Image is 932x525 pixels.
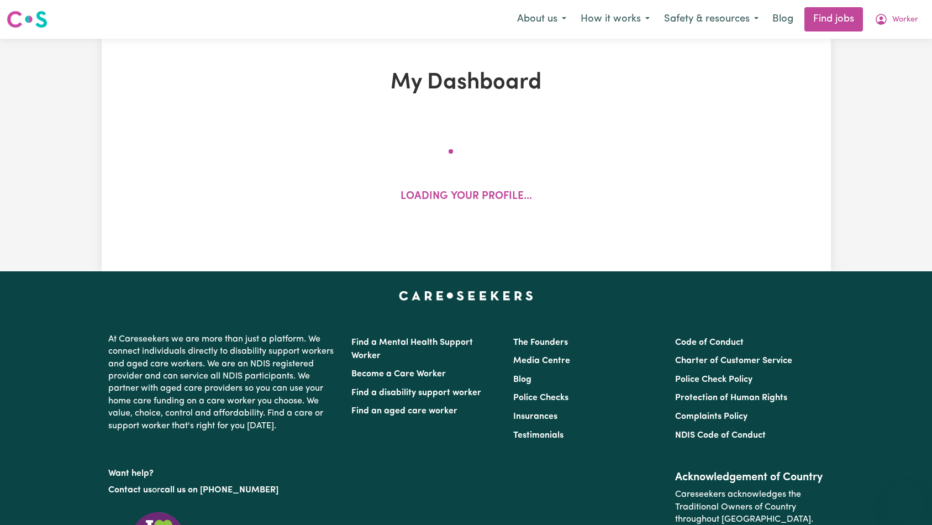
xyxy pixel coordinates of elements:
a: Find a Mental Health Support Worker [351,338,473,360]
h2: Acknowledgement of Country [675,471,824,484]
a: Code of Conduct [675,338,744,347]
img: Careseekers logo [7,9,48,29]
a: Police Check Policy [675,375,752,384]
a: NDIS Code of Conduct [675,431,766,440]
a: Media Centre [513,356,570,365]
button: About us [510,8,573,31]
a: Police Checks [513,393,568,402]
h1: My Dashboard [230,70,703,96]
a: Find a disability support worker [351,389,481,397]
a: Blog [766,7,800,32]
a: Testimonials [513,431,564,440]
a: Insurances [513,412,557,421]
a: The Founders [513,338,568,347]
p: Want help? [108,463,338,480]
button: Safety & resources [657,8,766,31]
a: Become a Care Worker [351,370,446,379]
p: or [108,480,338,501]
a: Contact us [108,486,152,495]
a: Charter of Customer Service [675,356,792,365]
a: Blog [513,375,531,384]
a: Find jobs [804,7,863,32]
button: How it works [573,8,657,31]
button: My Account [867,8,925,31]
p: At Careseekers we are more than just a platform. We connect individuals directly to disability su... [108,329,338,437]
p: Loading your profile... [401,189,532,205]
a: Careseekers logo [7,7,48,32]
a: Find an aged care worker [351,407,457,416]
span: Worker [892,14,918,26]
a: Complaints Policy [675,412,747,421]
a: Careseekers home page [399,291,533,300]
a: Protection of Human Rights [675,393,787,402]
a: call us on [PHONE_NUMBER] [160,486,278,495]
iframe: Button to launch messaging window [888,481,923,516]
